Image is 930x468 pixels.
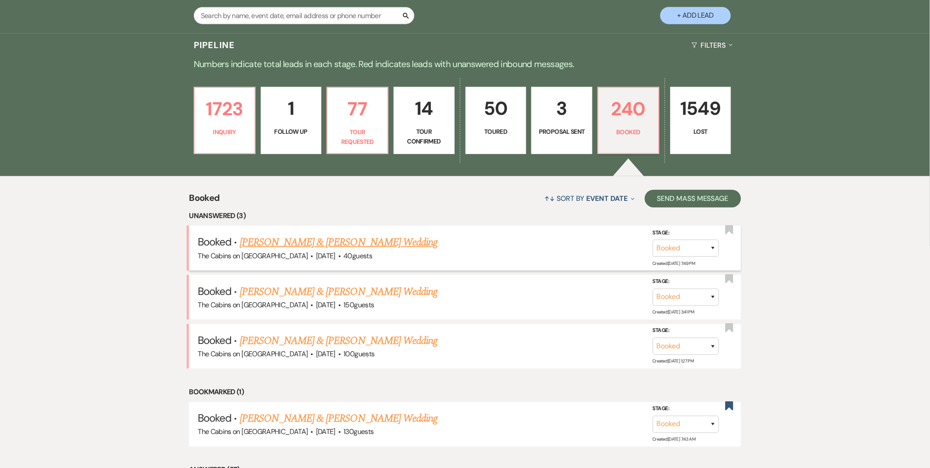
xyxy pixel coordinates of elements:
span: [DATE] [316,300,335,309]
p: Lost [676,127,726,136]
a: [PERSON_NAME] & [PERSON_NAME] Wedding [240,411,437,427]
label: Stage: [653,277,719,287]
label: Stage: [653,404,719,414]
span: Booked [198,333,231,347]
span: Booked [189,191,219,210]
button: + Add Lead [660,7,731,24]
span: Created: [DATE] 3:41 PM [653,309,694,315]
p: 240 [604,94,653,124]
span: 130 guests [343,427,373,437]
p: 50 [471,94,521,123]
span: The Cabins on [GEOGRAPHIC_DATA] [198,251,308,260]
a: [PERSON_NAME] & [PERSON_NAME] Wedding [240,234,437,250]
span: Created: [DATE] 7:43 AM [653,437,696,442]
span: The Cabins on [GEOGRAPHIC_DATA] [198,300,308,309]
span: Booked [198,411,231,425]
span: Booked [198,284,231,298]
button: Filters [688,34,736,57]
a: 14Tour Confirmed [394,87,455,154]
a: 50Toured [466,87,527,154]
p: Tour Confirmed [399,127,449,147]
button: Sort By Event Date [541,187,638,210]
span: Created: [DATE] 1:27 PM [653,359,694,364]
p: Proposal Sent [537,127,587,136]
span: Booked [198,235,231,249]
p: Tour Requested [333,127,382,147]
label: Stage: [653,326,719,336]
p: 3 [537,94,587,123]
span: The Cabins on [GEOGRAPHIC_DATA] [198,427,308,437]
button: Send Mass Message [645,190,741,208]
p: 1549 [676,94,726,123]
a: [PERSON_NAME] & [PERSON_NAME] Wedding [240,284,437,300]
a: 1549Lost [670,87,731,154]
span: The Cabins on [GEOGRAPHIC_DATA] [198,349,308,359]
span: [DATE] [316,251,335,260]
p: Booked [604,127,653,137]
li: Bookmarked (1) [189,386,741,398]
span: 40 guests [343,251,372,260]
span: [DATE] [316,349,335,359]
span: 150 guests [343,300,374,309]
a: 1Follow Up [261,87,322,154]
p: 1723 [200,94,249,124]
span: Created: [DATE] 7:49 PM [653,260,695,266]
p: 14 [399,94,449,123]
p: Toured [471,127,521,136]
a: 1723Inquiry [194,87,256,154]
span: 100 guests [343,349,374,359]
span: ↑↓ [545,194,555,203]
p: Numbers indicate total leads in each stage. Red indicates leads with unanswered inbound messages. [147,57,783,71]
p: 1 [267,94,316,123]
p: Inquiry [200,127,249,137]
p: 77 [333,94,382,124]
li: Unanswered (3) [189,210,741,222]
p: Follow Up [267,127,316,136]
a: 240Booked [598,87,659,154]
h3: Pipeline [194,39,235,51]
a: 3Proposal Sent [531,87,592,154]
label: Stage: [653,228,719,238]
input: Search by name, event date, email address or phone number [194,7,414,24]
span: [DATE] [316,427,335,437]
a: 77Tour Requested [327,87,388,154]
a: [PERSON_NAME] & [PERSON_NAME] Wedding [240,333,437,349]
span: Event Date [587,194,628,203]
